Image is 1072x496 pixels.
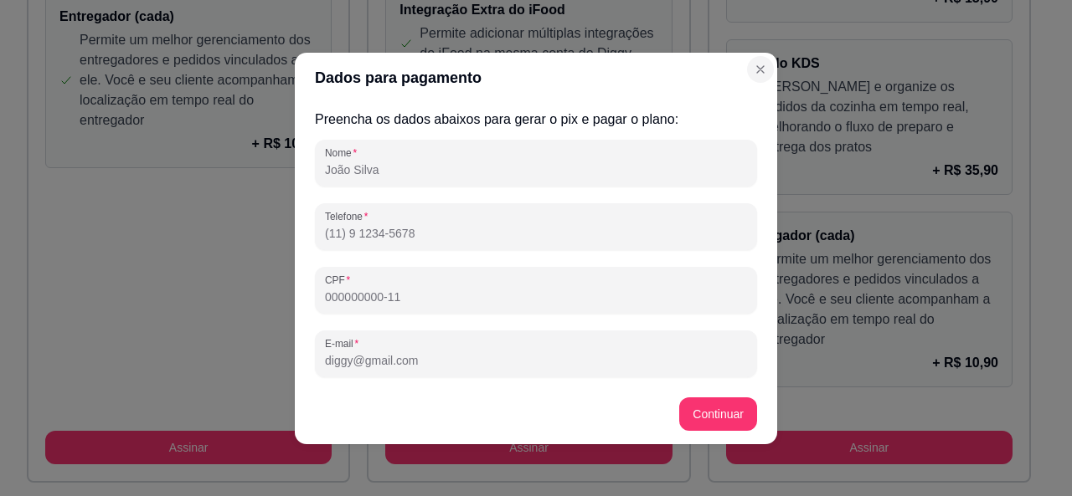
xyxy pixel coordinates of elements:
[325,225,747,242] input: Telefone
[747,56,774,83] button: Close
[679,397,757,431] button: Continuar
[325,336,364,350] label: E-mail
[315,110,757,130] h3: Preencha os dados abaixos para gerar o pix e pagar o plano:
[325,209,374,223] label: Telefone
[325,273,356,287] label: CPF
[295,53,777,103] header: Dados para pagamento
[325,289,747,305] input: CPF
[325,161,747,178] input: Nome
[325,146,363,160] label: Nome
[325,352,747,369] input: E-mail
